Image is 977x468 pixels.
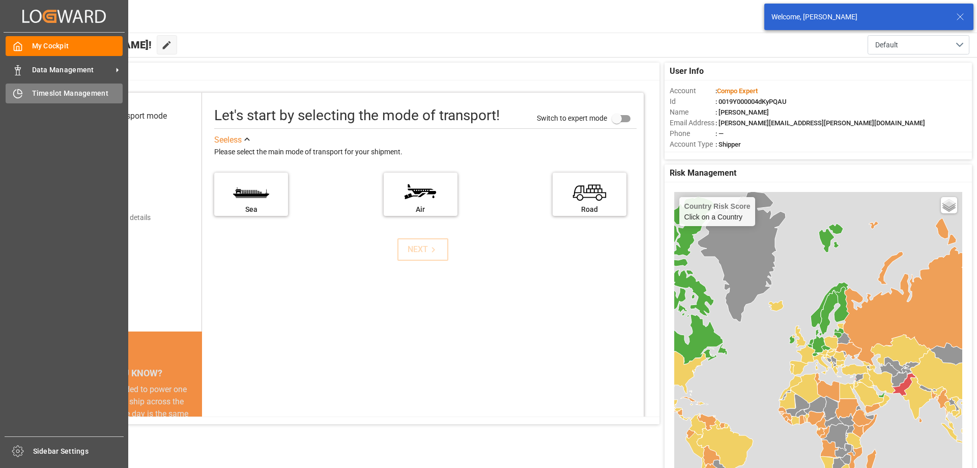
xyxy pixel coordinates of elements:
[717,87,758,95] span: Compo Expert
[33,446,124,457] span: Sidebar Settings
[670,139,715,150] span: Account Type
[670,96,715,107] span: Id
[214,105,500,126] div: Let's start by selecting the mode of transport!
[684,202,751,210] h4: Country Risk Score
[670,128,715,139] span: Phone
[670,118,715,128] span: Email Address
[214,146,637,158] div: Please select the main mode of transport for your shipment.
[42,35,152,54] span: Hello [PERSON_NAME]!
[55,362,202,383] div: DID YOU KNOW?
[670,107,715,118] span: Name
[684,202,751,221] div: Click on a Country
[537,114,607,122] span: Switch to expert mode
[6,84,123,103] a: Timeslot Management
[868,35,969,54] button: open menu
[32,88,123,99] span: Timeslot Management
[670,65,704,77] span: User Info
[670,86,715,96] span: Account
[558,204,621,215] div: Road
[715,108,769,116] span: : [PERSON_NAME]
[67,383,190,457] div: The energy needed to power one large container ship across the ocean in a single day is the same ...
[408,243,439,256] div: NEXT
[389,204,452,215] div: Air
[32,65,112,75] span: Data Management
[214,134,242,146] div: See less
[941,197,957,213] a: Layers
[670,167,736,179] span: Risk Management
[715,119,925,127] span: : [PERSON_NAME][EMAIL_ADDRESS][PERSON_NAME][DOMAIN_NAME]
[32,41,123,51] span: My Cockpit
[715,141,741,148] span: : Shipper
[771,12,946,22] div: Welcome, [PERSON_NAME]
[397,238,448,261] button: NEXT
[875,40,898,50] span: Default
[715,98,787,105] span: : 0019Y000004dKyPQAU
[715,87,758,95] span: :
[715,130,724,137] span: : —
[6,36,123,56] a: My Cockpit
[219,204,283,215] div: Sea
